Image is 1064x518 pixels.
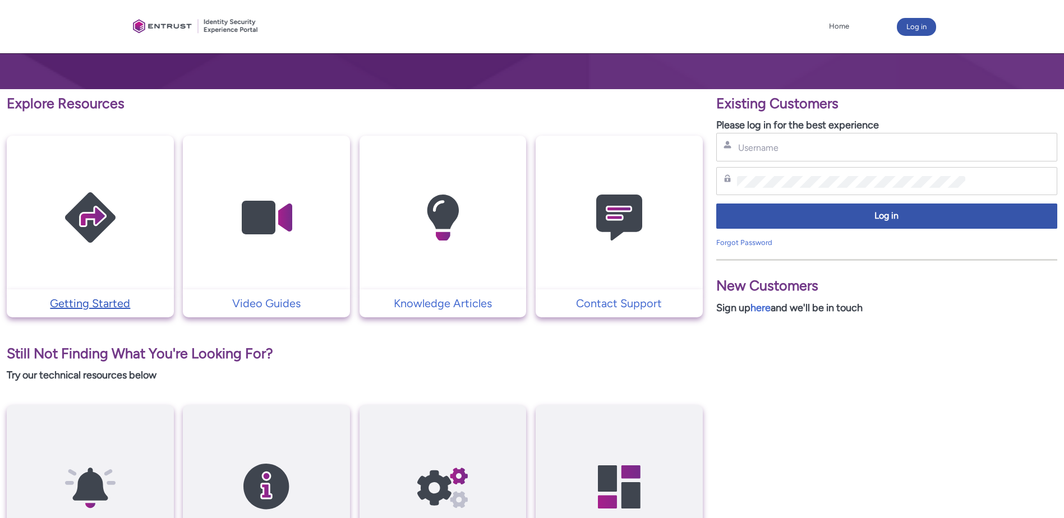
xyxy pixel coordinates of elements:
[716,93,1057,114] p: Existing Customers
[716,118,1057,133] p: Please log in for the best experience
[7,368,703,383] p: Try our technical resources below
[7,343,703,364] p: Still Not Finding What You're Looking For?
[750,302,771,314] a: here
[716,275,1057,297] p: New Customers
[213,158,320,278] img: Video Guides
[716,238,772,247] a: Forgot Password
[360,295,527,312] a: Knowledge Articles
[826,18,852,35] a: Home
[724,210,1050,223] span: Log in
[541,295,697,312] p: Contact Support
[716,300,1057,316] p: Sign up and we'll be in touch
[12,295,168,312] p: Getting Started
[716,203,1057,229] button: Log in
[7,295,174,312] a: Getting Started
[188,295,344,312] p: Video Guides
[389,158,496,278] img: Knowledge Articles
[7,93,703,114] p: Explore Resources
[536,295,703,312] a: Contact Support
[365,295,521,312] p: Knowledge Articles
[737,142,966,154] input: Username
[183,295,350,312] a: Video Guides
[897,18,936,36] button: Log in
[37,158,144,278] img: Getting Started
[566,158,673,278] img: Contact Support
